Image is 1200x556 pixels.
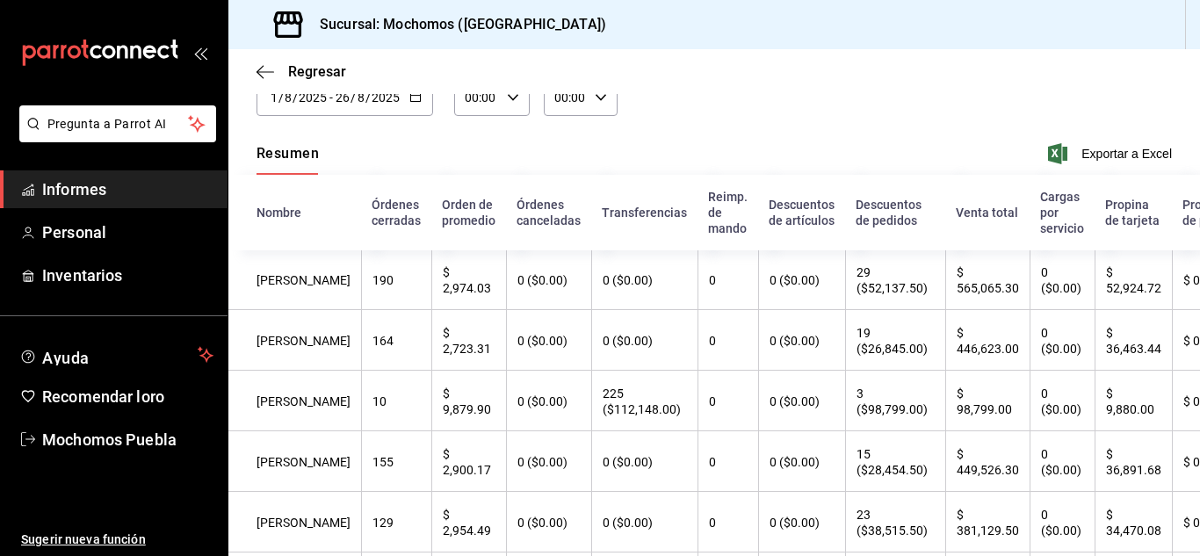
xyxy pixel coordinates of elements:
font: 0 ($0.00) [517,516,567,530]
font: 3 ($98,799.00) [857,386,928,416]
font: $ [443,447,450,461]
font: 19 ($26,845.00) [857,326,928,356]
font: Mochomos Puebla [42,430,177,449]
font: 225 ($112,148.00) [603,386,681,416]
font: $ [1106,326,1113,340]
font: 446,623.00 [957,342,1019,356]
font: $ [1183,334,1190,348]
font: 0 ($0.00) [517,394,567,408]
font: 36,463.44 [1106,342,1161,356]
font: $ [1183,516,1190,530]
font: / [278,90,284,105]
font: $ [1106,386,1113,401]
font: 0 ($0.00) [517,455,567,469]
font: / [293,90,298,105]
font: $ [1183,394,1190,408]
font: $ [1106,447,1113,461]
font: 23 ($38,515.50) [857,508,928,538]
font: 2,974.03 [443,281,491,295]
font: Recomendar loro [42,387,164,406]
font: 0 ($0.00) [603,516,653,530]
font: 0 ($0.00) [770,455,820,469]
font: Personal [42,223,106,242]
font: $ [443,386,450,401]
button: Exportar a Excel [1052,143,1172,164]
font: Sucursal: Mochomos ([GEOGRAPHIC_DATA]) [320,16,606,32]
input: Día [335,90,351,105]
font: 0 ($0.00) [1041,447,1081,477]
font: 9,879.90 [443,402,491,416]
font: [PERSON_NAME] [257,273,351,287]
font: 381,129.50 [957,524,1019,538]
font: [PERSON_NAME] [257,455,351,469]
font: Reimp. de mando [708,191,748,236]
font: Órdenes canceladas [517,199,581,228]
font: 10 [372,394,387,408]
font: Propina de tarjeta [1105,199,1160,228]
button: abrir_cajón_menú [193,46,207,60]
div: pestañas de navegación [257,144,319,175]
font: 0 [709,273,716,287]
font: $ [957,386,964,401]
font: 0 ($0.00) [1041,266,1081,296]
font: 565,065.30 [957,281,1019,295]
font: Ayuda [42,349,90,367]
font: $ [443,266,450,280]
font: Orden de promedio [442,199,495,228]
font: 129 [372,516,394,530]
font: Inventarios [42,266,122,285]
font: 0 ($0.00) [1041,508,1081,538]
font: 164 [372,334,394,348]
font: Descuentos de artículos [769,199,835,228]
font: 0 ($0.00) [517,273,567,287]
font: Descuentos de pedidos [856,199,922,228]
font: [PERSON_NAME] [257,394,351,408]
font: 0 ($0.00) [603,273,653,287]
font: [PERSON_NAME] [257,516,351,530]
input: Día [270,90,278,105]
font: / [365,90,371,105]
font: 0 [709,334,716,348]
font: 2,723.31 [443,342,491,356]
font: 0 ($0.00) [1041,326,1081,356]
button: Pregunta a Parrot AI [19,105,216,142]
input: Mes [357,90,365,105]
font: Sugerir nueva función [21,532,146,546]
font: 36,891.68 [1106,463,1161,477]
font: - [329,90,333,105]
font: 0 ($0.00) [603,334,653,348]
font: 98,799.00 [957,402,1012,416]
font: [PERSON_NAME] [257,334,351,348]
input: Mes [284,90,293,105]
font: Nombre [257,206,301,220]
font: 34,470.08 [1106,524,1161,538]
font: 0 ($0.00) [603,455,653,469]
font: Órdenes cerradas [372,199,421,228]
font: 0 ($0.00) [770,516,820,530]
font: $ [1106,508,1113,522]
font: $ [957,326,964,340]
font: Transferencias [602,206,687,220]
font: Cargas por servicio [1040,191,1084,236]
font: 155 [372,455,394,469]
font: $ [1183,273,1190,287]
font: $ [957,447,964,461]
input: Año [298,90,328,105]
font: $ [1106,266,1113,280]
font: 449,526.30 [957,463,1019,477]
font: Informes [42,180,106,199]
button: Regresar [257,63,346,80]
font: 0 ($0.00) [770,334,820,348]
font: 2,900.17 [443,463,491,477]
font: 52,924.72 [1106,281,1161,295]
font: 9,880.00 [1106,402,1154,416]
font: 0 ($0.00) [770,394,820,408]
font: Venta total [956,206,1018,220]
font: Resumen [257,145,319,162]
font: 0 ($0.00) [517,334,567,348]
font: 2,954.49 [443,524,491,538]
font: 15 ($28,454.50) [857,447,928,477]
font: $ [957,266,964,280]
font: $ [443,508,450,522]
font: $ [1183,455,1190,469]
